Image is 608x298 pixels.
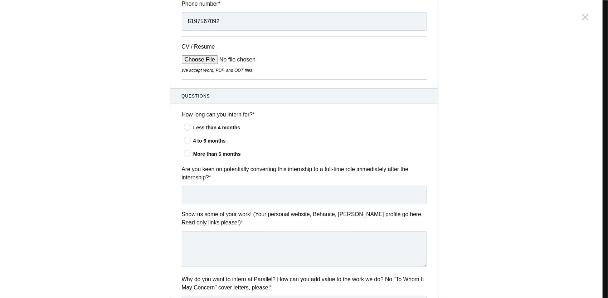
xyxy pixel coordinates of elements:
label: Are you keen on potentially converting this internship to a full-time role immediately after the ... [182,165,427,182]
label: Why do you want to intern at Parallel? How can you add value to the work we do? No "To Whom It Ma... [182,275,427,292]
span: Questions [181,93,427,99]
div: 4 to 6 months [193,137,427,145]
label: CV / Resume [182,43,235,51]
div: Less than 4 months [193,124,427,131]
label: How long can you intern for? [182,110,427,119]
div: We accept Word, PDF, and ODT files [182,67,427,74]
div: More than 6 months [193,150,427,158]
label: Show us some of your work! (Your personal website, Behance, [PERSON_NAME] profile go here. Read o... [182,210,427,227]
